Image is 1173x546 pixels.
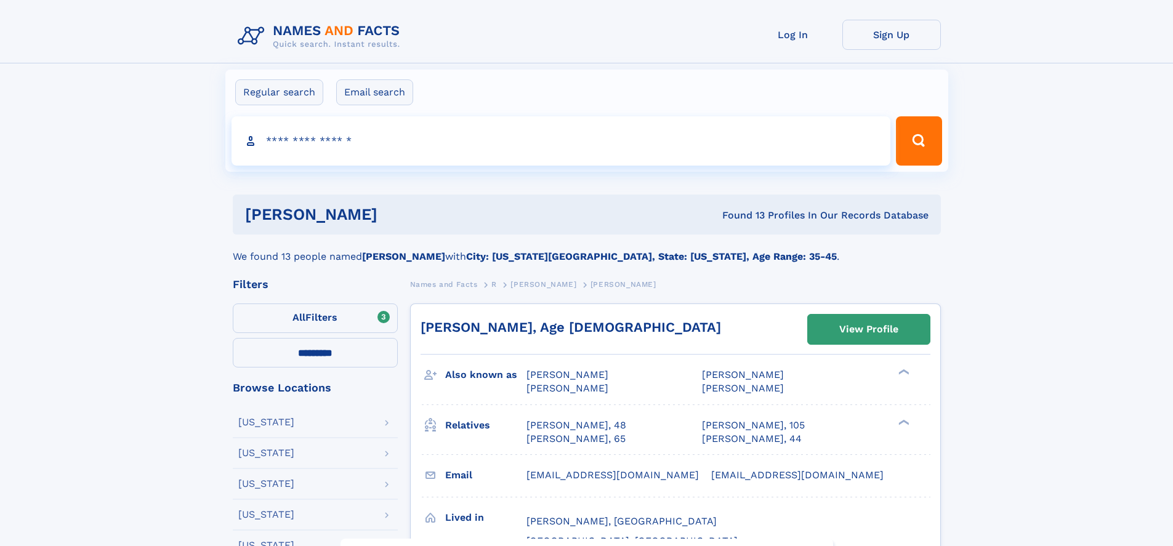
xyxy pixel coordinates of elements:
[233,235,941,264] div: We found 13 people named with .
[702,432,802,446] a: [PERSON_NAME], 44
[744,20,842,50] a: Log In
[362,251,445,262] b: [PERSON_NAME]
[336,79,413,105] label: Email search
[895,368,910,376] div: ❯
[238,448,294,458] div: [US_STATE]
[550,209,929,222] div: Found 13 Profiles In Our Records Database
[233,20,410,53] img: Logo Names and Facts
[292,311,305,323] span: All
[526,382,608,394] span: [PERSON_NAME]
[510,276,576,292] a: [PERSON_NAME]
[491,276,497,292] a: R
[445,507,526,528] h3: Lived in
[526,432,626,446] a: [PERSON_NAME], 65
[445,415,526,436] h3: Relatives
[895,418,910,426] div: ❯
[526,469,699,481] span: [EMAIL_ADDRESS][DOMAIN_NAME]
[245,207,550,222] h1: [PERSON_NAME]
[445,364,526,385] h3: Also known as
[235,79,323,105] label: Regular search
[526,515,717,527] span: [PERSON_NAME], [GEOGRAPHIC_DATA]
[591,280,656,289] span: [PERSON_NAME]
[896,116,941,166] button: Search Button
[808,315,930,344] a: View Profile
[702,382,784,394] span: [PERSON_NAME]
[510,280,576,289] span: [PERSON_NAME]
[842,20,941,50] a: Sign Up
[238,510,294,520] div: [US_STATE]
[410,276,478,292] a: Names and Facts
[238,479,294,489] div: [US_STATE]
[445,465,526,486] h3: Email
[233,382,398,393] div: Browse Locations
[526,419,626,432] a: [PERSON_NAME], 48
[233,279,398,290] div: Filters
[491,280,497,289] span: R
[232,116,891,166] input: search input
[526,369,608,380] span: [PERSON_NAME]
[421,319,721,335] a: [PERSON_NAME], Age [DEMOGRAPHIC_DATA]
[238,417,294,427] div: [US_STATE]
[233,303,398,333] label: Filters
[466,251,837,262] b: City: [US_STATE][GEOGRAPHIC_DATA], State: [US_STATE], Age Range: 35-45
[702,419,805,432] a: [PERSON_NAME], 105
[711,469,884,481] span: [EMAIL_ADDRESS][DOMAIN_NAME]
[839,315,898,343] div: View Profile
[702,369,784,380] span: [PERSON_NAME]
